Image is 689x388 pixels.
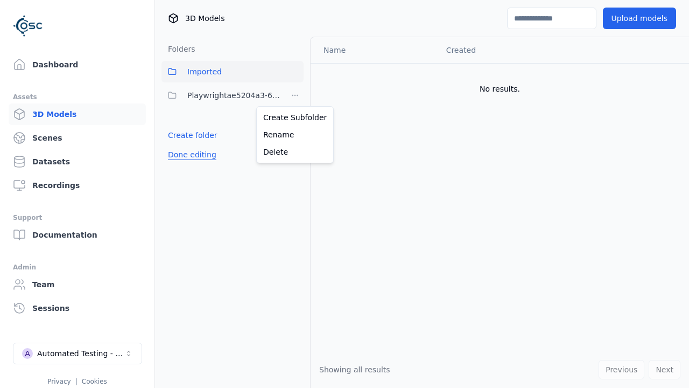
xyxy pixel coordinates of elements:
[259,126,331,143] a: Rename
[259,143,331,161] a: Delete
[259,109,331,126] a: Create Subfolder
